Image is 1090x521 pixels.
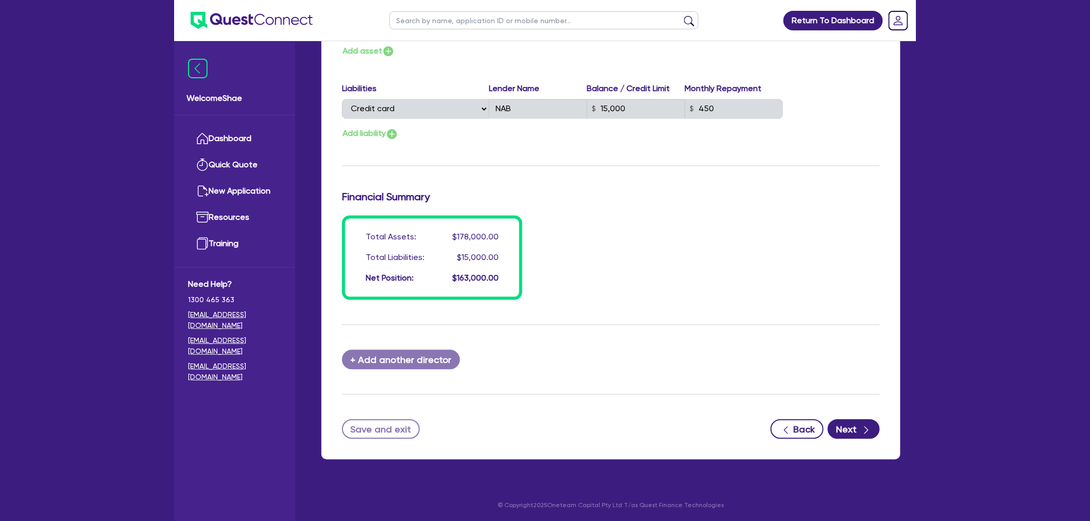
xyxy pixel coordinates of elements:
[188,278,281,290] span: Need Help?
[382,45,395,58] img: icon-add
[389,11,699,29] input: Search by name, application ID or mobile number...
[342,350,460,370] button: + Add another director
[188,294,281,305] span: 1300 465 363
[784,11,883,30] a: Return To Dashboard
[828,420,880,439] button: Next
[196,211,209,223] img: resources
[188,309,281,331] a: [EMAIL_ADDRESS][DOMAIN_NAME]
[188,204,281,231] a: Resources
[452,273,499,283] span: $163,000.00
[314,501,908,510] p: © Copyright 2025 Oneteam Capital Pty Ltd T/as Quest Finance Technologies
[452,232,499,242] span: $178,000.00
[885,7,912,34] a: Dropdown toggle
[188,178,281,204] a: New Application
[685,83,783,95] label: Monthly Repayment
[196,185,209,197] img: new-application
[685,99,783,119] input: Monthly Repayment
[186,92,283,105] span: Welcome Shae
[342,191,880,203] h3: Financial Summary
[342,420,420,439] button: Save and exit
[386,128,398,141] img: icon-add
[342,44,395,58] button: Add asset
[489,83,587,95] label: Lender Name
[342,83,489,95] label: Liabilities
[366,231,416,244] div: Total Assets:
[457,253,499,263] span: $15,000.00
[366,252,424,264] div: Total Liabilities:
[342,127,399,141] button: Add liability
[587,99,685,119] input: Balance / Credit Limit
[366,272,414,285] div: Net Position:
[587,83,685,95] label: Balance / Credit Limit
[188,59,208,78] img: icon-menu-close
[489,99,587,119] input: Lender Name
[188,361,281,383] a: [EMAIL_ADDRESS][DOMAIN_NAME]
[191,12,313,29] img: quest-connect-logo-blue
[771,420,824,439] button: Back
[196,237,209,250] img: training
[188,152,281,178] a: Quick Quote
[188,335,281,357] a: [EMAIL_ADDRESS][DOMAIN_NAME]
[196,159,209,171] img: quick-quote
[188,126,281,152] a: Dashboard
[188,231,281,257] a: Training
